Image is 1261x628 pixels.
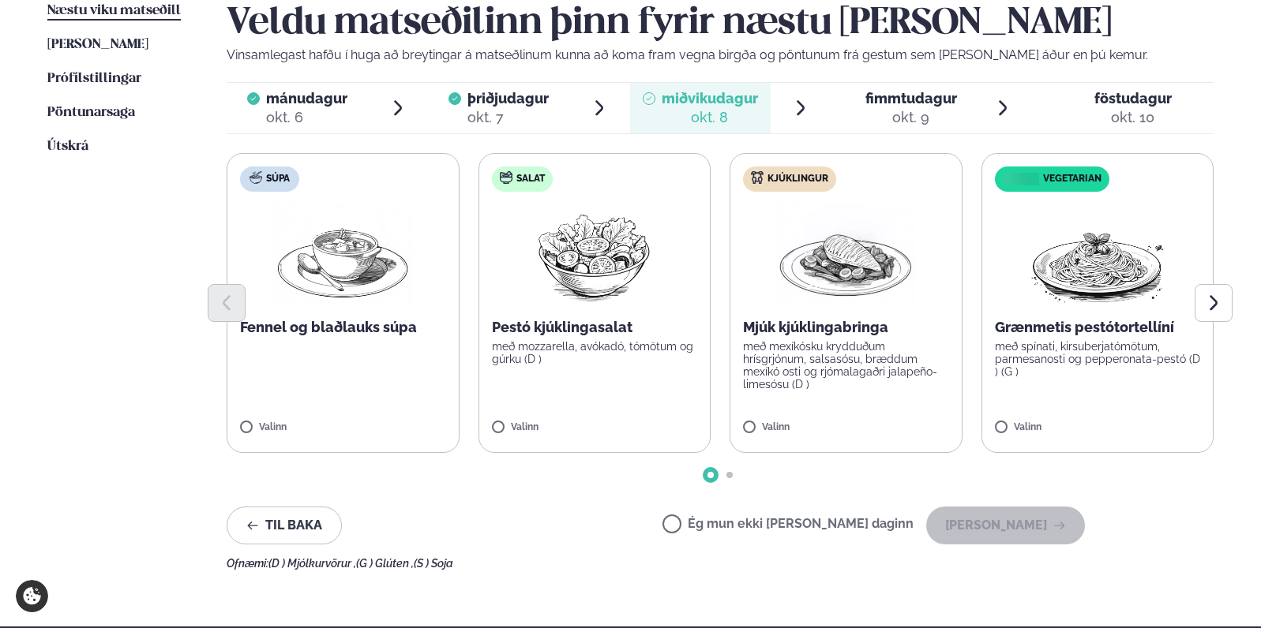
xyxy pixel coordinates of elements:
[47,140,88,153] span: Útskrá
[47,36,148,54] a: [PERSON_NAME]
[250,171,262,184] img: soup.svg
[516,173,545,185] span: Salat
[16,580,48,612] a: Cookie settings
[47,72,141,85] span: Prófílstillingar
[47,103,135,122] a: Pöntunarsaga
[524,204,664,305] img: Salad.png
[865,108,957,127] div: okt. 9
[227,557,1214,570] div: Ofnæmi:
[47,2,181,21] a: Næstu viku matseðill
[47,4,181,17] span: Næstu viku matseðill
[776,204,915,305] img: Chicken-breast.png
[467,108,549,127] div: okt. 7
[865,90,957,107] span: fimmtudagur
[240,318,446,337] p: Fennel og blaðlauks súpa
[767,173,828,185] span: Kjúklingur
[47,137,88,156] a: Útskrá
[751,171,764,184] img: chicken.svg
[1094,90,1172,107] span: föstudagur
[47,69,141,88] a: Prófílstillingar
[1195,284,1233,322] button: Next slide
[726,472,733,478] span: Go to slide 2
[995,340,1201,378] p: með spínati, kirsuberjatómötum, parmesanosti og pepperonata-pestó (D ) (G )
[1028,204,1167,305] img: Spagetti.png
[414,557,453,570] span: (S ) Soja
[227,507,342,544] button: Til baka
[47,38,148,51] span: [PERSON_NAME]
[1043,173,1101,185] span: Vegetarian
[500,171,512,184] img: salad.svg
[662,90,758,107] span: miðvikudagur
[273,204,412,305] img: Soup.png
[743,318,949,337] p: Mjúk kjúklingabringa
[356,557,414,570] span: (G ) Glúten ,
[492,340,698,365] p: með mozzarella, avókadó, tómötum og gúrku (D )
[999,172,1042,187] img: icon
[1094,108,1172,127] div: okt. 10
[266,173,290,185] span: Súpa
[227,46,1214,65] p: Vinsamlegast hafðu í huga að breytingar á matseðlinum kunna að koma fram vegna birgða og pöntunum...
[208,284,246,322] button: Previous slide
[492,318,698,337] p: Pestó kjúklingasalat
[743,340,949,391] p: með mexíkósku krydduðum hrísgrjónum, salsasósu, bræddum mexíkó osti og rjómalagaðri jalapeño-lime...
[995,318,1201,337] p: Grænmetis pestótortellíní
[467,90,549,107] span: þriðjudagur
[268,557,356,570] span: (D ) Mjólkurvörur ,
[926,507,1085,544] button: [PERSON_NAME]
[47,106,135,119] span: Pöntunarsaga
[662,108,758,127] div: okt. 8
[227,2,1214,46] h2: Veldu matseðilinn þinn fyrir næstu [PERSON_NAME]
[266,90,347,107] span: mánudagur
[707,472,714,478] span: Go to slide 1
[266,108,347,127] div: okt. 6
